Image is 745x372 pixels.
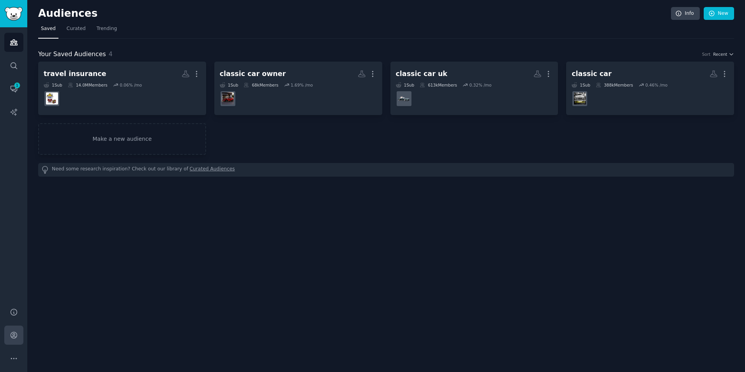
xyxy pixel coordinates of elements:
a: New [704,7,734,20]
div: 1 Sub [572,82,590,88]
a: 1 [4,79,23,98]
div: classic car owner [220,69,286,79]
div: 0.32 % /mo [469,82,491,88]
span: Recent [713,51,727,57]
span: Curated [67,25,86,32]
div: travel insurance [44,69,106,79]
img: CarTalkUK [398,92,410,105]
div: 1.69 % /mo [291,82,313,88]
div: 0.46 % /mo [645,82,667,88]
div: 1 Sub [396,82,415,88]
a: classic car1Sub388kMembers0.46% /moclassiccars [566,62,734,115]
div: 613k Members [420,82,457,88]
div: classic car [572,69,611,79]
span: Saved [41,25,56,32]
div: Sort [702,51,711,57]
div: 68k Members [244,82,278,88]
div: 1 Sub [44,82,62,88]
a: Saved [38,23,58,39]
a: Curated [64,23,88,39]
h2: Audiences [38,7,671,20]
a: Curated Audiences [190,166,235,174]
span: Trending [97,25,117,32]
span: 1 [14,83,21,88]
div: 14.0M Members [68,82,108,88]
span: 4 [109,50,113,58]
div: 388k Members [596,82,633,88]
a: classic car uk1Sub613kMembers0.32% /moCarTalkUK [390,62,558,115]
div: Need some research inspiration? Check out our library of [38,163,734,177]
span: Your Saved Audiences [38,50,106,59]
img: GummySearch logo [5,7,23,21]
div: 1 Sub [220,82,238,88]
img: classiccars [574,92,586,105]
img: travel [46,92,58,105]
a: travel insurance1Sub14.0MMembers0.06% /motravel [38,62,206,115]
a: Info [671,7,700,20]
a: classic car owner1Sub68kMembers1.69% /moCX5 [214,62,382,115]
a: Trending [94,23,120,39]
div: 0.06 % /mo [120,82,142,88]
div: classic car uk [396,69,447,79]
a: Make a new audience [38,123,206,155]
img: CX5 [222,92,234,105]
button: Recent [713,51,734,57]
